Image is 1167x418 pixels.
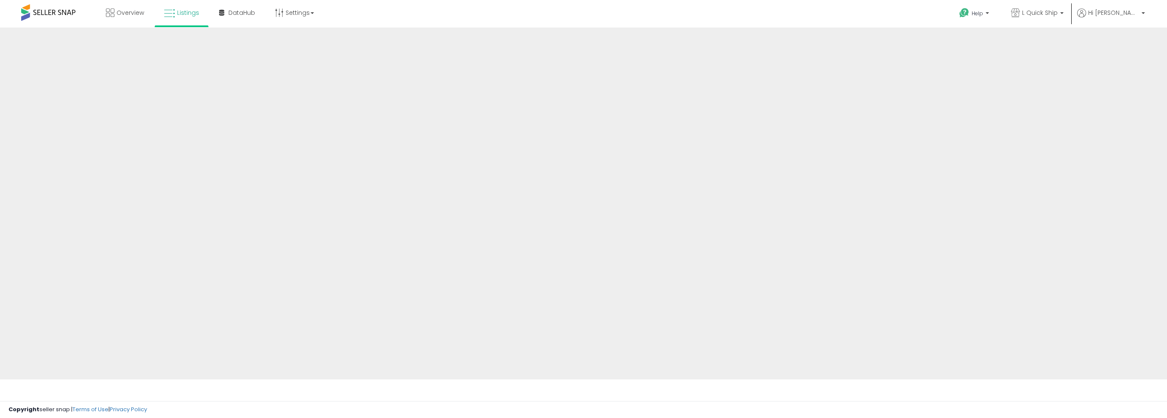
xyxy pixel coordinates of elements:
span: Overview [117,8,144,17]
span: Listings [177,8,199,17]
span: Hi [PERSON_NAME] [1088,8,1139,17]
a: Help [953,1,998,28]
span: Help [972,10,983,17]
a: Hi [PERSON_NAME] [1077,8,1145,28]
i: Get Help [959,8,970,18]
span: L Quick Ship [1022,8,1058,17]
span: DataHub [228,8,255,17]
